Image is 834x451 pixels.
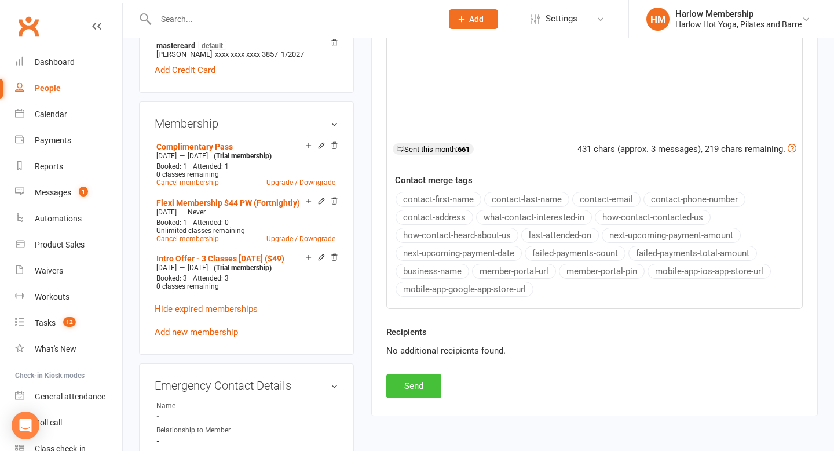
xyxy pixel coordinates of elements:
[646,8,670,31] div: HM
[602,228,741,243] button: next-upcoming-payment-amount
[484,192,569,207] button: contact-last-name
[469,14,484,24] span: Add
[155,63,215,77] a: Add Credit Card
[675,9,802,19] div: Harlow Membership
[15,284,122,310] a: Workouts
[153,263,338,272] div: —
[35,318,56,328] div: Tasks
[156,264,177,272] span: [DATE]
[155,304,258,314] a: Hide expired memberships
[155,39,338,60] li: [PERSON_NAME]
[35,418,62,427] div: Roll call
[449,9,498,29] button: Add
[79,187,88,197] span: 1
[193,274,229,282] span: Attended: 3
[63,317,76,327] span: 12
[15,180,122,206] a: Messages 1
[35,266,63,275] div: Waivers
[15,101,122,128] a: Calendar
[577,142,796,156] div: 431 chars (approx. 3 messages), 219 chars remaining.
[15,206,122,232] a: Automations
[198,41,226,50] span: default
[35,188,71,197] div: Messages
[156,436,338,446] strong: -
[386,325,427,339] label: Recipients
[396,210,473,225] button: contact-address
[648,264,771,279] button: mobile-app-ios-app-store-url
[188,152,208,160] span: [DATE]
[152,11,434,27] input: Search...
[35,344,76,354] div: What's New
[15,310,122,336] a: Tasks 12
[153,151,338,161] div: —
[156,170,219,179] span: 0 classes remaining
[628,246,757,261] button: failed-payments-total-amount
[155,117,338,130] h3: Membership
[35,214,82,223] div: Automations
[215,50,278,59] span: xxxx xxxx xxxx 3857
[35,57,75,67] div: Dashboard
[35,83,61,93] div: People
[15,75,122,101] a: People
[396,264,469,279] button: business-name
[521,228,599,243] button: last-attended-on
[35,162,63,171] div: Reports
[156,274,187,282] span: Booked: 3
[386,344,803,358] div: No additional recipients found.
[193,219,229,227] span: Attended: 0
[35,110,67,119] div: Calendar
[156,412,338,422] strong: -
[396,228,518,243] button: how-contact-heard-about-us
[396,192,481,207] button: contact-first-name
[266,179,335,187] a: Upgrade / Downgrade
[458,145,470,154] strong: 661
[188,264,208,272] span: [DATE]
[15,49,122,75] a: Dashboard
[188,208,206,216] span: Never
[15,410,122,436] a: Roll call
[156,179,219,187] a: Cancel membership
[35,240,85,249] div: Product Sales
[546,6,577,32] span: Settings
[15,258,122,284] a: Waivers
[35,136,71,145] div: Payments
[156,162,187,170] span: Booked: 1
[156,219,187,227] span: Booked: 1
[156,401,252,412] div: Name
[156,235,219,243] a: Cancel membership
[214,152,272,160] span: (Trial membership)
[214,264,272,272] span: (Trial membership)
[643,192,745,207] button: contact-phone-number
[476,210,592,225] button: what-contact-interested-in
[156,282,219,290] span: 0 classes remaining
[156,254,284,263] a: Intro Offer - 3 Classes [DATE] ($49)
[15,154,122,180] a: Reports
[155,379,338,392] h3: Emergency Contact Details
[395,173,473,187] label: Contact merge tags
[156,142,233,151] a: Complimentary Pass
[15,336,122,362] a: What's New
[396,246,522,261] button: next-upcoming-payment-date
[595,210,711,225] button: how-contact-contacted-us
[281,50,304,59] span: 1/2027
[675,19,802,30] div: Harlow Hot Yoga, Pilates and Barre
[155,327,238,337] a: Add new membership
[12,412,39,439] div: Open Intercom Messenger
[156,208,177,216] span: [DATE]
[156,41,332,50] strong: mastercard
[393,143,474,155] div: Sent this month:
[15,232,122,258] a: Product Sales
[559,264,645,279] button: member-portal-pin
[266,235,335,243] a: Upgrade / Downgrade
[193,162,229,170] span: Attended: 1
[35,292,69,301] div: Workouts
[156,198,300,208] a: Flexi Membership $44 PW (Fortnightly)
[396,282,533,297] button: mobile-app-google-app-store-url
[156,425,252,436] div: Relationship to Member
[156,152,177,160] span: [DATE]
[35,392,105,401] div: General attendance
[156,227,245,235] span: Unlimited classes remaining
[572,192,641,207] button: contact-email
[386,374,441,398] button: Send
[15,128,122,154] a: Payments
